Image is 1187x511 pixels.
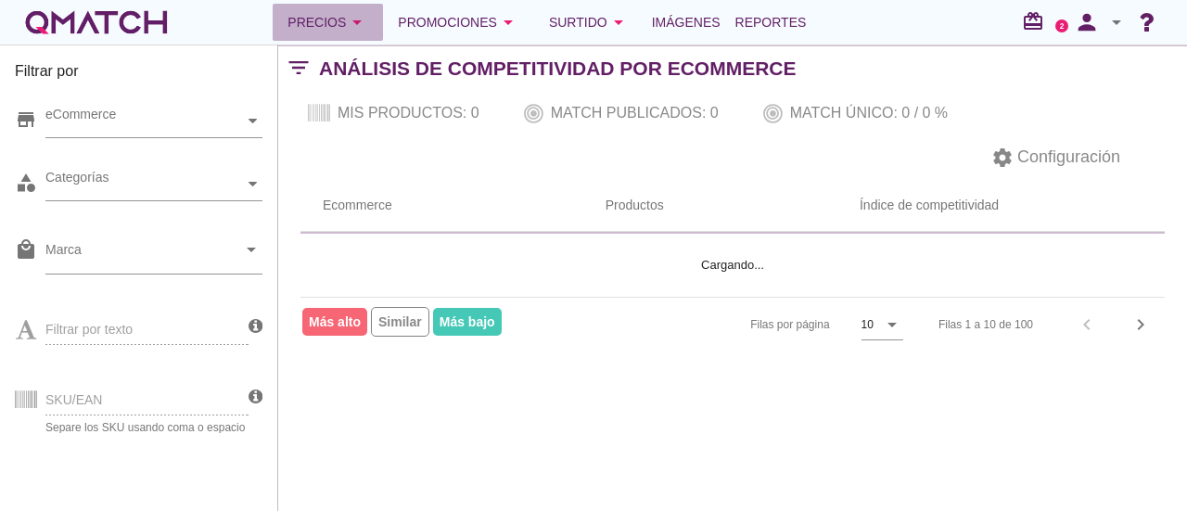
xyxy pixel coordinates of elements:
span: Reportes [735,11,807,33]
i: arrow_drop_down [607,11,630,33]
i: arrow_drop_down [497,11,519,33]
i: store [15,109,37,131]
i: chevron_right [1130,313,1152,336]
div: 10 [862,316,874,333]
h2: Análisis de competitividad por Ecommerce [319,54,797,83]
i: category [15,172,37,194]
span: Más alto [302,308,367,336]
div: Filas por página [565,298,903,351]
i: arrow_drop_down [1105,11,1128,33]
h3: Filtrar por [15,60,262,90]
i: filter_list [278,68,319,69]
i: person [1068,9,1105,35]
p: Cargando... [345,256,1120,275]
th: Ecommerce: Not sorted. [300,180,583,232]
a: 2 [1055,19,1068,32]
i: arrow_drop_down [881,313,903,336]
i: settings [991,147,1014,169]
div: Promociones [398,11,519,33]
span: Configuración [1014,145,1120,170]
text: 2 [1060,21,1065,30]
th: Índice de competitividad: Not sorted. [694,180,1165,232]
span: Imágenes [652,11,721,33]
button: Promociones [383,4,534,41]
i: arrow_drop_down [346,11,368,33]
span: Similar [371,307,429,337]
a: Imágenes [645,4,728,41]
i: local_mall [15,238,37,261]
a: white-qmatch-logo [22,4,171,41]
i: arrow_drop_down [240,238,262,261]
div: Surtido [549,11,630,33]
button: Next page [1124,308,1157,341]
button: Surtido [534,4,645,41]
a: Reportes [728,4,814,41]
span: Más bajo [433,308,502,336]
div: Precios [287,11,368,33]
button: Precios [273,4,383,41]
div: Filas 1 a 10 de 100 [938,316,1033,333]
button: Configuración [976,141,1135,174]
i: redeem [1022,10,1052,32]
th: Productos: Not sorted. [583,180,694,232]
